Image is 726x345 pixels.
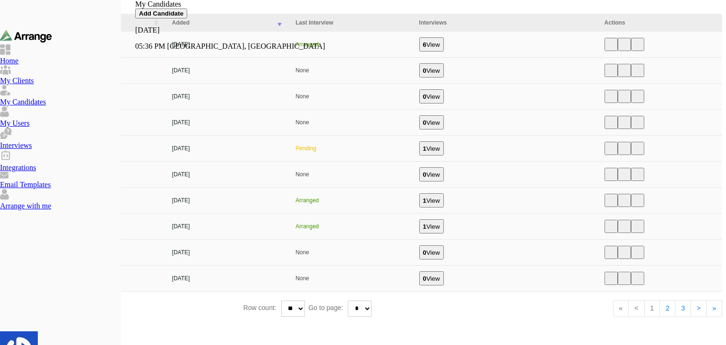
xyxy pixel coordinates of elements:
[423,249,426,256] strong: 0
[172,67,284,74] div: [DATE]
[423,171,426,178] strong: 0
[295,197,407,204] div: arranged
[295,67,407,74] div: None
[172,275,284,282] div: [DATE]
[423,223,426,230] strong: 1
[295,93,407,100] div: None
[419,115,444,129] button: 0View
[423,67,426,74] strong: 0
[426,93,440,100] span: View
[172,119,284,126] div: [DATE]
[172,93,284,100] div: [DATE]
[419,271,444,285] button: 0View
[419,63,444,78] button: 0View
[426,145,440,152] span: View
[295,223,407,230] div: arranged
[172,145,284,152] div: [DATE]
[305,304,348,311] span: Go to page:
[4,324,722,332] div: V
[4,305,243,312] div: Showing 1-10 of 29
[426,67,440,74] span: View
[675,300,691,317] a: 3
[706,300,722,317] a: Next
[423,275,426,282] strong: 0
[172,197,284,204] div: [DATE]
[426,119,440,126] span: View
[172,249,284,256] div: [DATE]
[426,171,440,178] span: View
[659,300,675,317] a: 2
[295,119,407,126] div: None
[419,245,444,259] button: 0View
[423,93,426,100] strong: 0
[426,223,440,230] span: View
[423,119,426,126] strong: 0
[172,223,284,230] div: [DATE]
[295,249,407,256] div: None
[295,145,407,152] div: pending
[691,300,707,317] a: Next
[697,304,700,312] span: >
[712,304,716,312] span: »
[426,197,440,204] span: View
[419,141,444,155] button: 1View
[295,275,407,282] div: None
[243,304,281,311] span: Row count:
[295,171,407,178] div: None
[139,10,183,17] b: Add Candidate
[419,219,444,233] button: 1View
[419,193,444,207] button: 1View
[423,197,426,204] strong: 1
[426,275,440,282] span: View
[172,171,284,178] div: [DATE]
[426,249,440,256] span: View
[135,9,187,18] button: Add Candidate
[419,167,444,181] button: 0View
[419,89,444,103] button: 0View
[423,145,426,152] strong: 1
